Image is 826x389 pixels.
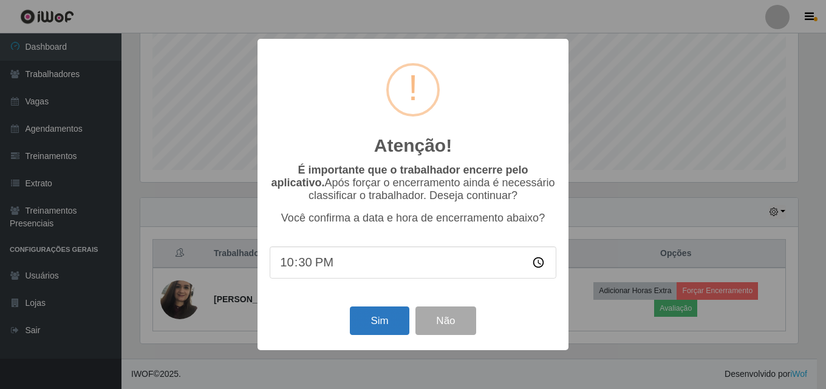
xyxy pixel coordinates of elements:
p: Após forçar o encerramento ainda é necessário classificar o trabalhador. Deseja continuar? [270,164,556,202]
button: Não [415,306,476,335]
b: É importante que o trabalhador encerre pelo aplicativo. [271,164,528,189]
h2: Atenção! [374,135,452,157]
button: Sim [350,306,409,335]
p: Você confirma a data e hora de encerramento abaixo? [270,212,556,225]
